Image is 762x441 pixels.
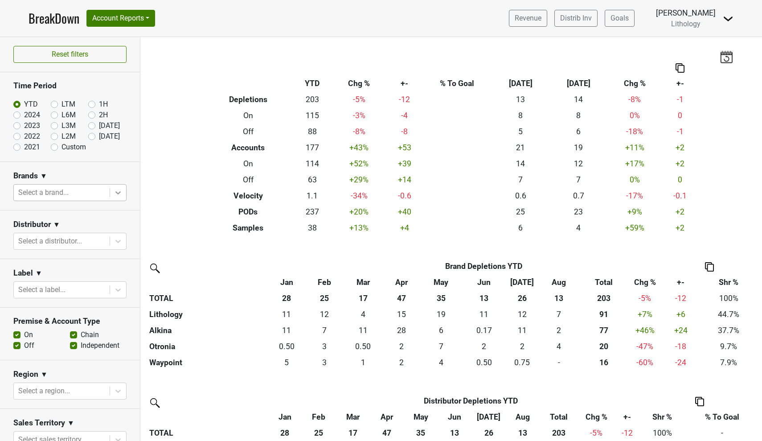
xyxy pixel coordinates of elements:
td: 1.1 [292,188,332,204]
th: &nbsp;: activate to sort column ascending [147,409,268,425]
td: +59 % [607,220,662,236]
td: 177 [292,140,332,156]
td: 13 [492,91,549,107]
a: Distrib Inv [554,10,598,27]
th: 25 [302,425,336,441]
td: 0 % [607,172,662,188]
div: [PERSON_NAME] [656,7,716,19]
label: YTD [24,99,38,110]
th: 35 [404,425,438,441]
th: On [204,156,293,172]
td: 7 [492,172,549,188]
th: May: activate to sort column ascending [404,409,438,425]
img: last_updated_date [720,50,733,63]
th: Velocity [204,188,293,204]
td: 11.746 [506,306,538,322]
div: 11 [270,309,303,320]
div: -18 [664,341,697,352]
span: -12 [622,429,633,437]
div: 1 [345,357,381,368]
div: 28 [385,325,418,336]
h3: Label [13,268,33,278]
th: 15.998 [579,354,628,371]
td: 6 [549,124,607,140]
td: 0.166 [463,322,506,338]
td: -8 [386,124,423,140]
th: 13 [438,425,471,441]
th: 47 [370,425,404,441]
td: 10.666 [463,306,506,322]
h3: Brands [13,171,38,181]
th: Aug: activate to sort column ascending [538,274,579,290]
div: - [541,357,577,368]
td: 1.5 [463,338,506,354]
td: 7.9% [700,354,758,371]
label: 2021 [24,142,40,152]
td: 0.6 [492,188,549,204]
td: +46 % [628,322,662,338]
div: 4 [345,309,381,320]
h3: Region [13,370,38,379]
td: 44.7% [700,306,758,322]
img: Copy to clipboard [695,397,704,406]
th: Mar: activate to sort column ascending [336,409,369,425]
th: Otronia [147,338,268,354]
th: Off [204,124,293,140]
span: ▼ [41,369,48,380]
td: +39 [386,156,423,172]
td: +20 % [332,204,386,220]
td: 25 [492,204,549,220]
td: 11.416 [268,322,306,338]
td: 1.833 [383,338,420,354]
th: Total: activate to sort column ascending [579,274,628,290]
td: +2 [662,140,698,156]
td: -60 % [628,354,662,371]
td: -5 % [332,91,386,107]
td: 8 [549,107,607,124]
td: 7 [549,172,607,188]
th: 17 [336,425,369,441]
th: 13 [463,290,506,306]
td: -8 % [607,91,662,107]
td: 0 [662,107,698,124]
td: 2.164 [383,354,420,371]
td: +40 [386,204,423,220]
td: 203 [292,91,332,107]
th: Jun: activate to sort column ascending [438,409,471,425]
label: LTM [61,99,75,110]
td: +2 [662,220,698,236]
td: 12 [549,156,607,172]
img: filter [147,395,161,409]
div: 0.17 [464,325,504,336]
label: Independent [81,340,119,351]
td: 4 [549,220,607,236]
th: 47 [383,290,420,306]
div: 3 [308,341,341,352]
th: YTD [292,75,332,91]
td: 0.5 [343,338,383,354]
td: 19 [549,140,607,156]
th: Shr %: activate to sort column ascending [640,409,685,425]
td: -0.6 [386,188,423,204]
span: ▼ [53,219,60,230]
th: 26 [472,425,506,441]
label: Off [24,340,34,351]
label: [DATE] [99,131,120,142]
span: -5% [639,294,651,303]
th: 203 [540,425,578,441]
div: 11 [270,325,303,336]
label: 2022 [24,131,40,142]
th: Off [204,172,293,188]
img: Copy to clipboard [676,63,684,73]
td: 5 [492,124,549,140]
th: % To Goal: activate to sort column ascending [685,409,759,425]
div: +24 [664,325,697,336]
th: +- [386,75,423,91]
td: 11.166 [343,322,383,338]
th: 13 [538,290,579,306]
div: 12 [308,309,341,320]
label: [DATE] [99,120,120,131]
td: 100% [700,290,758,306]
td: 11.75 [306,306,343,322]
button: Account Reports [86,10,155,27]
